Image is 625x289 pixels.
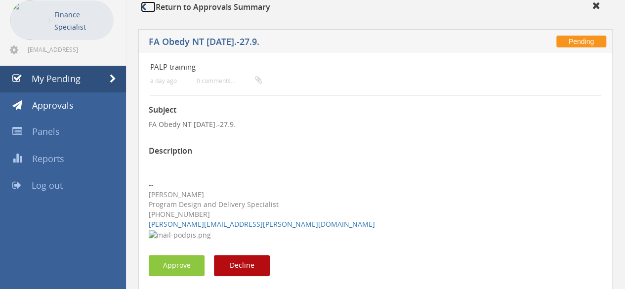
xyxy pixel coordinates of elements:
span: Reports [32,153,64,165]
button: Decline [214,255,270,276]
span: My Pending [32,73,81,84]
p: FA Obedy NT [DATE].-27.9. [149,120,602,129]
h4: PALP training [150,63,526,71]
button: Approve [149,255,205,276]
span: Panels [32,125,60,137]
span: -- [149,180,154,189]
h3: Subject [149,106,602,115]
img: mail-podpis.png [149,230,211,240]
div: Program Design and Delivery Specialist [149,200,602,209]
span: Log out [32,179,63,191]
h5: FA Obedy NT [DATE].-27.9. [149,37,422,49]
span: Pending [556,36,606,47]
small: 0 comments... [197,77,262,84]
div: [PERSON_NAME] [149,190,602,200]
a: [PERSON_NAME][EMAIL_ADDRESS][PERSON_NAME][DOMAIN_NAME] [149,219,375,229]
h3: Return to Approvals Summary [141,3,270,12]
small: a day ago [150,77,177,84]
p: Finance Specialist [54,8,109,33]
span: Approvals [32,99,74,111]
h3: Description [149,147,602,156]
span: [EMAIL_ADDRESS][DOMAIN_NAME] [28,45,112,53]
div: [PHONE_NUMBER] [149,209,602,219]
